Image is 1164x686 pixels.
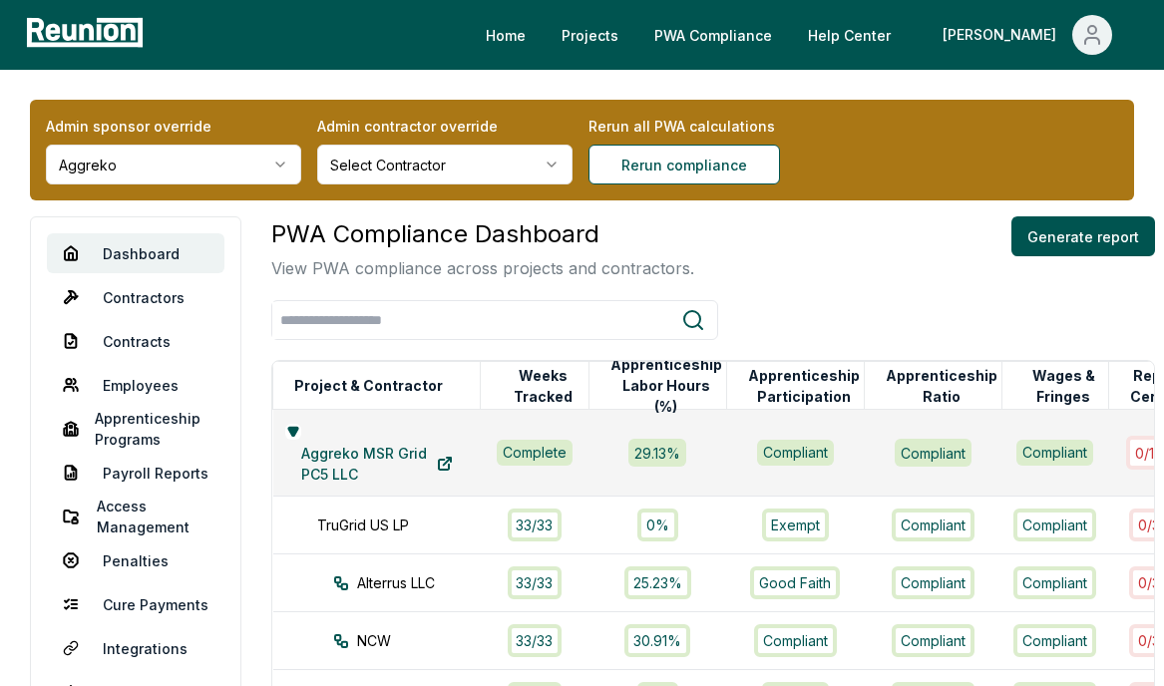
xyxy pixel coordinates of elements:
[1013,566,1096,599] div: Compliant
[943,15,1064,55] div: [PERSON_NAME]
[47,321,224,361] a: Contracts
[624,566,691,599] div: 25.23%
[588,116,844,137] label: Rerun all PWA calculations
[47,365,224,405] a: Employees
[1011,216,1155,256] button: Generate report
[588,145,780,184] button: Rerun compliance
[46,116,301,137] label: Admin sponsor override
[882,366,1001,406] button: Apprenticeship Ratio
[628,439,686,466] div: 29.13 %
[892,566,974,599] div: Compliant
[508,624,563,657] div: 33 / 33
[271,256,694,280] p: View PWA compliance across projects and contractors.
[927,15,1128,55] button: [PERSON_NAME]
[47,409,224,449] a: Apprenticeship Programs
[1013,509,1096,541] div: Compliant
[1019,366,1108,406] button: Wages & Fringes
[47,453,224,493] a: Payroll Reports
[624,624,690,657] div: 30.91%
[271,216,694,252] h3: PWA Compliance Dashboard
[47,628,224,668] a: Integrations
[895,439,971,466] div: Compliant
[638,15,788,55] a: PWA Compliance
[1016,440,1093,466] div: Compliant
[637,509,678,541] div: 0%
[606,366,726,406] button: Apprenticeship Labor Hours (%)
[757,440,834,466] div: Compliant
[498,366,588,406] button: Weeks Tracked
[762,509,829,541] div: Exempt
[47,277,224,317] a: Contractors
[290,366,447,406] button: Project & Contractor
[508,566,563,599] div: 33 / 33
[892,509,974,541] div: Compliant
[285,444,469,484] a: Aggreko MSR Grid PC5 LLC
[47,233,224,273] a: Dashboard
[317,514,501,535] div: TruGrid US LP
[333,572,517,593] div: Alterrus LLC
[47,584,224,624] a: Cure Payments
[744,366,864,406] button: Apprenticeship Participation
[508,509,563,541] div: 33 / 33
[546,15,634,55] a: Projects
[470,15,1144,55] nav: Main
[333,630,517,651] div: NCW
[47,497,224,536] a: Access Management
[750,566,840,599] div: Good Faith
[470,15,542,55] a: Home
[754,624,837,657] div: Compliant
[47,540,224,580] a: Penalties
[792,15,907,55] a: Help Center
[317,116,573,137] label: Admin contractor override
[892,624,974,657] div: Compliant
[497,440,573,466] div: Complete
[1013,624,1096,657] div: Compliant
